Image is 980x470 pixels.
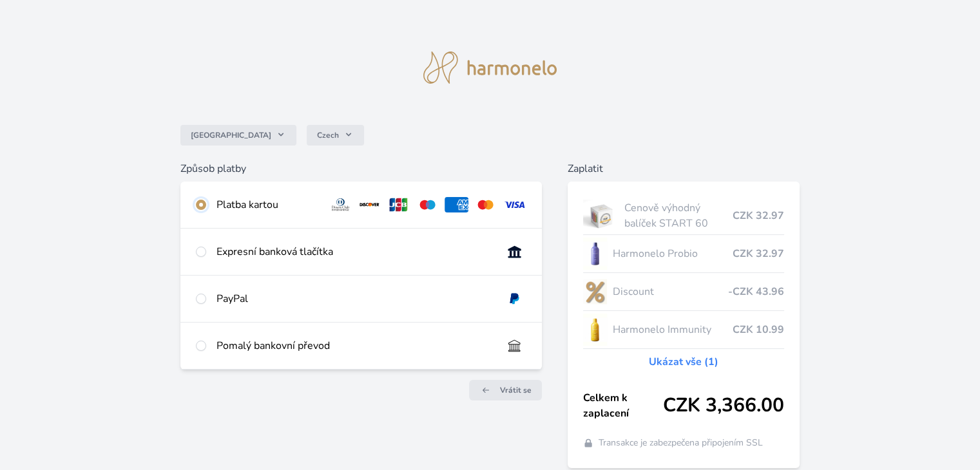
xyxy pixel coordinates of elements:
[469,380,542,400] a: Vrátit se
[474,197,497,212] img: mc.svg
[445,197,468,212] img: amex.svg
[733,322,784,337] span: CZK 10.99
[180,125,296,146] button: [GEOGRAPHIC_DATA]
[216,244,492,259] div: Expresní banková tlačítka
[583,314,608,346] img: IMMUNITY_se_stinem_x-lo.jpg
[416,197,439,212] img: maestro.svg
[358,197,381,212] img: discover.svg
[180,161,541,176] h6: Způsob platby
[728,284,784,299] span: -CZK 43.96
[503,291,526,306] img: paypal.svg
[583,238,608,270] img: CLEAN_PROBIO_se_stinem_x-lo.jpg
[387,197,410,212] img: jcb.svg
[649,354,718,370] a: Ukázat vše (1)
[624,200,732,231] span: Cenově výhodný balíček START 60
[583,200,620,232] img: start.jpg
[307,125,364,146] button: Czech
[216,338,492,353] div: Pomalý bankovní převod
[733,208,784,223] span: CZK 32.97
[583,276,608,308] img: discount-lo.png
[317,130,339,140] span: Czech
[733,246,784,261] span: CZK 32.97
[599,437,763,449] span: Transakce je zabezpečena připojením SSL
[500,385,532,395] span: Vrátit se
[329,197,352,212] img: diners.svg
[663,394,784,417] span: CZK 3,366.00
[503,244,526,259] img: onlineBanking_CZ.svg
[568,161,800,176] h6: Zaplatit
[216,197,318,212] div: Platba kartou
[503,338,526,353] img: bankTransfer_IBAN.svg
[612,246,732,261] span: Harmonelo Probio
[583,390,663,421] span: Celkem k zaplacení
[612,284,727,299] span: Discount
[423,52,557,84] img: logo.svg
[612,322,732,337] span: Harmonelo Immunity
[216,291,492,306] div: PayPal
[191,130,271,140] span: [GEOGRAPHIC_DATA]
[503,197,526,212] img: visa.svg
